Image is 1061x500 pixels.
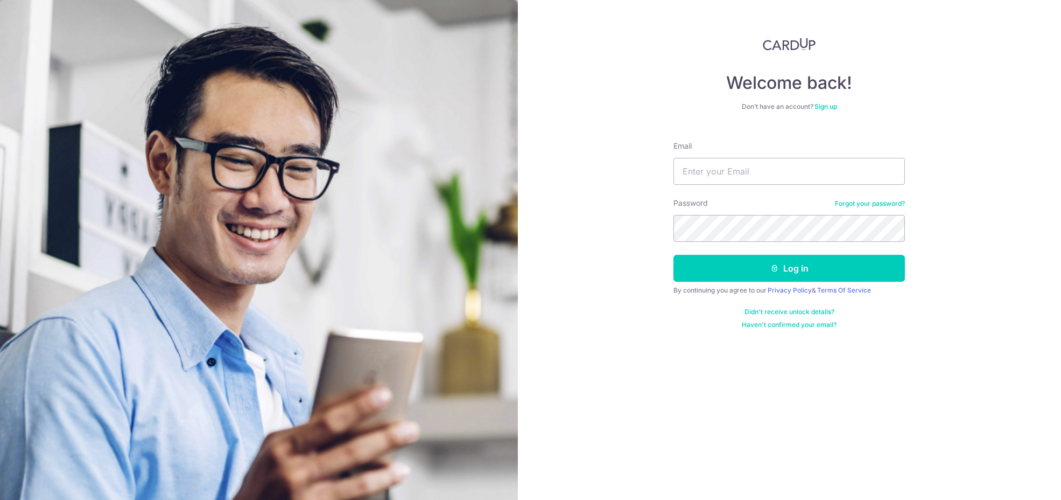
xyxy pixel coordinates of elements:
button: Log in [673,255,905,282]
a: Haven't confirmed your email? [742,321,837,329]
div: Don’t have an account? [673,102,905,111]
input: Enter your Email [673,158,905,185]
a: Didn't receive unlock details? [744,308,834,316]
div: By continuing you agree to our & [673,286,905,295]
img: CardUp Logo [763,38,816,51]
a: Sign up [814,102,837,110]
label: Email [673,141,692,151]
a: Terms Of Service [817,286,871,294]
label: Password [673,198,708,209]
h4: Welcome back! [673,72,905,94]
a: Privacy Policy [768,286,812,294]
a: Forgot your password? [835,199,905,208]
